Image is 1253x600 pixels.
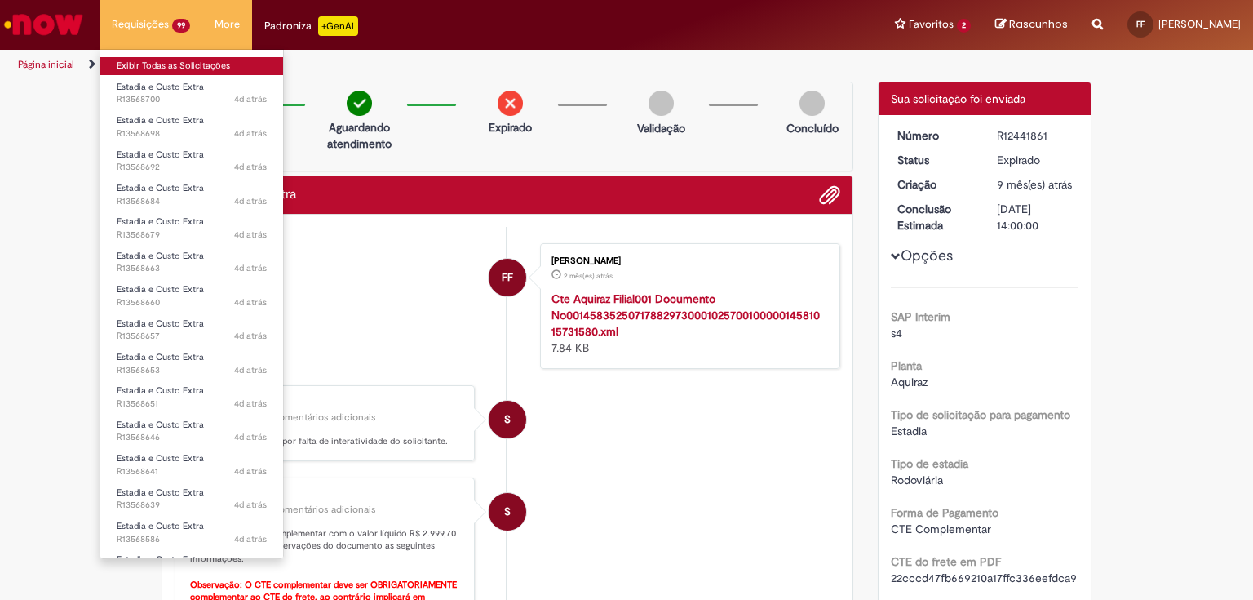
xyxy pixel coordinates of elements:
[234,330,267,342] span: 4d atrás
[117,499,267,512] span: R13568639
[234,330,267,342] time: 25/09/2025 20:05:19
[891,473,943,487] span: Rodoviária
[564,271,613,281] time: 17/07/2025 15:54:40
[1009,16,1068,32] span: Rascunhos
[997,152,1073,168] div: Expirado
[117,419,204,431] span: Estadia e Custo Extra
[347,91,372,116] img: check-circle-green.png
[117,487,204,499] span: Estadia e Custo Extra
[891,91,1025,106] span: Sua solicitação foi enviada
[215,16,240,33] span: More
[18,58,74,71] a: Página inicial
[320,119,399,152] p: Aguardando atendimento
[997,176,1073,193] div: 22/12/2024 17:34:12
[504,400,511,439] span: S
[234,499,267,511] time: 25/09/2025 19:47:53
[100,484,283,514] a: Aberto R13568639 : Estadia e Custo Extra
[100,349,283,379] a: Aberto R13568653 : Estadia e Custo Extra
[117,250,204,262] span: Estadia e Custo Extra
[264,16,358,36] div: Padroniza
[891,358,922,373] b: Planta
[100,78,283,109] a: Aberto R13568700 : Estadia e Custo Extra
[234,127,267,140] span: 4d atrás
[100,247,283,278] a: Aberto R13568663 : Estadia e Custo Extra
[100,49,284,559] ul: Requisições
[117,520,204,532] span: Estadia e Custo Extra
[117,149,204,161] span: Estadia e Custo Extra
[234,431,267,443] time: 25/09/2025 19:54:57
[885,152,985,168] dt: Status
[117,283,204,296] span: Estadia e Custo Extra
[100,146,283,176] a: Aberto R13568692 : Estadia e Custo Extra
[891,424,927,438] span: Estadia
[117,229,267,242] span: R13568679
[100,112,283,142] a: Aberto R13568698 : Estadia e Custo Extra
[272,503,376,517] small: Comentários adicionais
[172,19,190,33] span: 99
[117,81,204,93] span: Estadia e Custo Extra
[112,16,169,33] span: Requisições
[234,364,267,376] span: 4d atrás
[2,8,86,41] img: ServiceNow
[117,114,204,127] span: Estadia e Custo Extra
[100,551,283,581] a: Aberto R13568579 : Estadia e Custo Extra
[117,93,267,106] span: R13568700
[117,398,267,411] span: R13568651
[234,262,267,274] time: 25/09/2025 20:12:40
[649,91,674,116] img: img-circle-grey.png
[117,351,204,363] span: Estadia e Custo Extra
[234,499,267,511] span: 4d atrás
[891,326,902,340] span: s4
[891,456,968,471] b: Tipo de estadia
[885,201,985,233] dt: Conclusão Estimada
[957,19,971,33] span: 2
[234,229,267,241] span: 4d atrás
[885,176,985,193] dt: Criação
[234,533,267,545] time: 25/09/2025 18:58:13
[1158,17,1241,31] span: [PERSON_NAME]
[891,522,991,536] span: CTE Complementar
[190,398,462,408] div: Sistema
[117,330,267,343] span: R13568657
[117,533,267,546] span: R13568586
[117,318,204,330] span: Estadia e Custo Extra
[997,127,1073,144] div: R12441861
[799,91,825,116] img: img-circle-grey.png
[117,384,204,397] span: Estadia e Custo Extra
[234,465,267,478] time: 25/09/2025 19:51:21
[117,364,267,377] span: R13568653
[117,182,204,194] span: Estadia e Custo Extra
[551,291,820,339] a: Cte Aquiraz Filial001 Documento No00145835250717882973000102570010000014581015731580.xml
[117,452,204,464] span: Estadia e Custo Extra
[100,315,283,345] a: Aberto R13568657 : Estadia e Custo Extra
[909,16,954,33] span: Favoritos
[234,431,267,443] span: 4d atrás
[498,91,523,116] img: remove.png
[234,296,267,309] span: 4d atrás
[489,119,532,136] p: Expirado
[891,505,998,520] b: Forma de Pagamento
[551,291,823,356] div: 7.84 KB
[819,184,840,206] button: Adicionar anexos
[272,411,376,424] small: Comentários adicionais
[190,435,462,448] p: Solicitação encerrada por falta de interatividade do solicitante.
[489,401,526,438] div: System
[234,465,267,478] span: 4d atrás
[117,296,267,309] span: R13568660
[1136,19,1145,29] span: FF
[100,518,283,548] a: Aberto R13568586 : Estadia e Custo Extra
[234,398,267,410] time: 25/09/2025 19:58:34
[117,161,267,174] span: R13568692
[117,127,267,140] span: R13568698
[318,16,358,36] p: +GenAi
[234,533,267,545] span: 4d atrás
[786,120,839,136] p: Concluído
[489,493,526,531] div: System
[891,309,950,324] b: SAP Interim
[234,195,267,207] span: 4d atrás
[997,201,1073,233] div: [DATE] 14:00:00
[100,180,283,210] a: Aberto R13568684 : Estadia e Custo Extra
[117,262,267,275] span: R13568663
[637,120,685,136] p: Validação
